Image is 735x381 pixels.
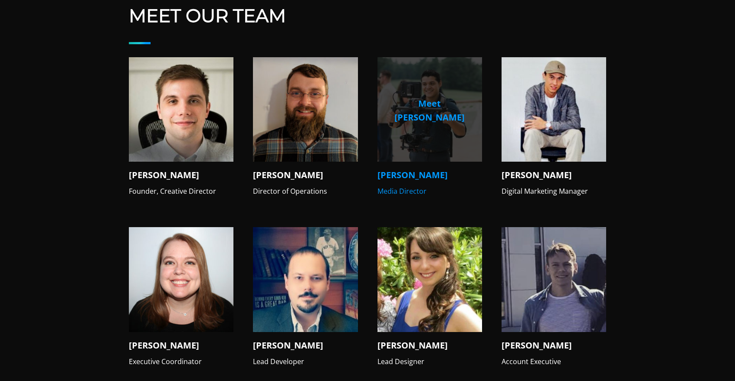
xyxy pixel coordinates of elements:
[129,57,233,162] img: V12 Marketing Team
[129,5,606,26] h2: Meet Our Team
[692,339,735,381] iframe: Chat Widget
[129,186,233,197] p: Founder, Creative Director
[253,227,358,367] a: V12 Marketing Team [PERSON_NAME] Lead Developer
[129,227,233,367] a: Leah, V12 Marketing [PERSON_NAME] Executive Coordinator
[377,57,482,162] img: V12 Marketing Team
[377,227,482,332] img: V12 Marketing Team
[253,186,358,197] p: Director of Operations
[253,227,358,332] img: V12 Marketing Team
[129,169,233,182] h4: [PERSON_NAME]
[129,227,233,332] img: Leah, V12 Marketing
[377,227,482,367] a: V12 Marketing Team [PERSON_NAME] Lead Designer
[502,227,606,367] a: Austin, V12 Marketing [PERSON_NAME] Account Executive
[502,356,606,368] p: Account Executive
[502,227,606,332] img: Austin, V12 Marketing
[253,339,358,352] h4: [PERSON_NAME]
[502,186,606,197] p: Digital Marketing Manager
[253,57,358,197] a: V12 Marketing Concord NH Social Media Marketing Agency [PERSON_NAME] Director of Operations
[377,169,482,182] h4: [PERSON_NAME]
[384,97,475,124] p: Meet [PERSON_NAME]
[253,169,358,182] h4: [PERSON_NAME]
[377,339,482,352] h4: [PERSON_NAME]
[377,186,482,197] p: Media Director
[377,356,482,368] p: Lead Designer
[502,169,606,182] h4: [PERSON_NAME]
[253,356,358,368] p: Lead Developer
[129,57,233,197] a: V12 Marketing Team [PERSON_NAME] Founder, Creative Director
[377,57,482,197] a: V12 Marketing Team Meet [PERSON_NAME] [PERSON_NAME] Media Director
[129,339,233,352] h4: [PERSON_NAME]
[253,57,358,162] img: V12 Marketing Concord NH Social Media Marketing Agency
[502,339,606,352] h4: [PERSON_NAME]
[502,57,606,162] img: V12 Marketing Team
[129,356,233,368] p: Executive Coordinator
[502,57,606,197] a: V12 Marketing Team [PERSON_NAME] Digital Marketing Manager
